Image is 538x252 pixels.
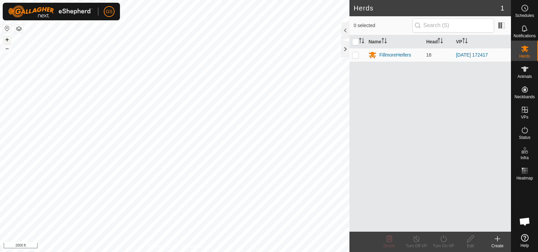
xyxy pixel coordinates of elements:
span: 16 [426,52,432,58]
span: Animals [517,75,532,79]
span: Delete [384,244,395,248]
a: Contact Us [181,243,201,249]
button: Reset Map [3,24,11,33]
p-sorticon: Activate to sort [382,39,387,44]
img: Gallagher Logo [8,5,93,18]
div: Turn On VP [430,243,457,249]
span: Help [520,244,529,248]
span: 1 [500,3,504,13]
div: Turn Off VP [403,243,430,249]
span: Status [519,135,530,140]
div: FillmoreHeifers [379,51,411,59]
div: Edit [457,243,484,249]
input: Search (S) [412,18,494,33]
th: Head [423,35,453,48]
p-sorticon: Activate to sort [438,39,443,44]
span: Schedules [515,14,534,18]
p-sorticon: Activate to sort [359,39,364,44]
span: Neckbands [514,95,535,99]
span: 0 selected [353,22,412,29]
div: Open chat [515,211,535,232]
button: Map Layers [15,25,23,33]
span: VPs [521,115,528,119]
a: [DATE] 172417 [456,52,488,58]
span: GS [106,8,113,15]
th: VP [453,35,511,48]
span: Infra [520,156,529,160]
span: Herds [519,54,530,58]
a: Help [511,231,538,250]
h2: Herds [353,4,500,12]
span: Notifications [514,34,536,38]
a: Privacy Policy [148,243,173,249]
p-sorticon: Activate to sort [462,39,468,44]
div: Create [484,243,511,249]
th: Name [366,35,423,48]
button: + [3,36,11,44]
button: – [3,44,11,52]
span: Heatmap [516,176,533,180]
